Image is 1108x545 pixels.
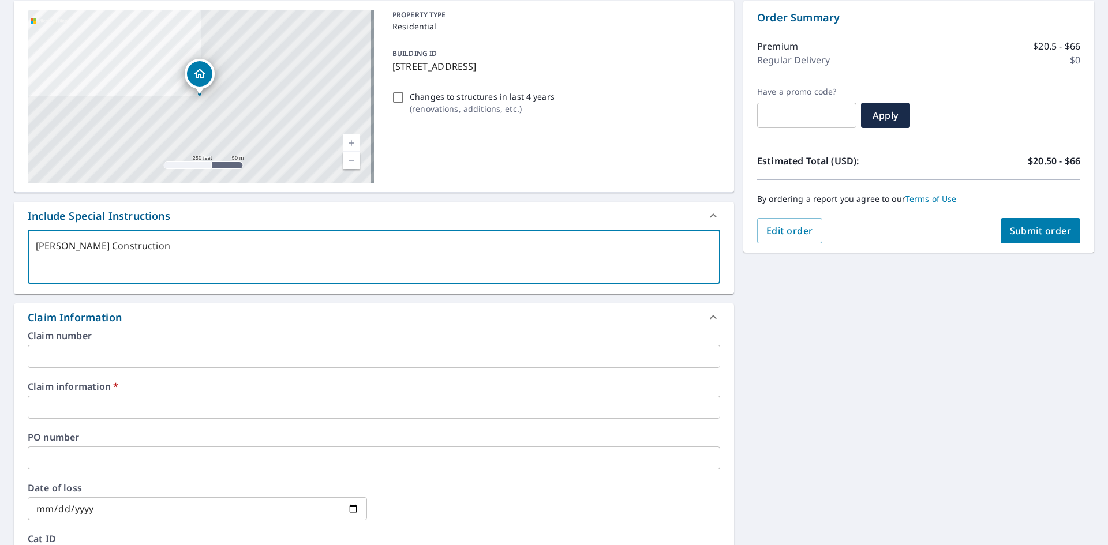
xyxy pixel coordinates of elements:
p: Premium [757,39,798,53]
div: Dropped pin, building 1, Residential property, 3806 Fallen Timber Dr Louisville, KY 40241 [185,59,215,95]
a: Current Level 17, Zoom Out [343,152,360,169]
button: Submit order [1001,218,1081,243]
p: Residential [392,20,716,32]
label: Have a promo code? [757,87,856,97]
div: Include Special Instructions [28,208,170,224]
span: Apply [870,109,901,122]
p: By ordering a report you agree to our [757,194,1080,204]
p: $20.5 - $66 [1033,39,1080,53]
div: Claim Information [28,310,122,325]
label: PO number [28,433,720,442]
p: Regular Delivery [757,53,830,67]
textarea: [PERSON_NAME] Construction [36,240,712,273]
p: BUILDING ID [392,48,437,58]
label: Cat ID [28,534,720,543]
p: Order Summary [757,10,1080,25]
span: Edit order [766,224,813,237]
div: Include Special Instructions [14,202,734,230]
a: Terms of Use [905,193,957,204]
span: Submit order [1010,224,1072,237]
div: Claim Information [14,303,734,331]
p: ( renovations, additions, etc. ) [410,103,555,115]
p: $0 [1070,53,1080,67]
p: [STREET_ADDRESS] [392,59,716,73]
label: Claim number [28,331,720,340]
p: $20.50 - $66 [1028,154,1080,168]
button: Edit order [757,218,822,243]
label: Claim information [28,382,720,391]
p: PROPERTY TYPE [392,10,716,20]
p: Estimated Total (USD): [757,154,919,168]
p: Changes to structures in last 4 years [410,91,555,103]
a: Current Level 17, Zoom In [343,134,360,152]
button: Apply [861,103,910,128]
label: Date of loss [28,483,367,493]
